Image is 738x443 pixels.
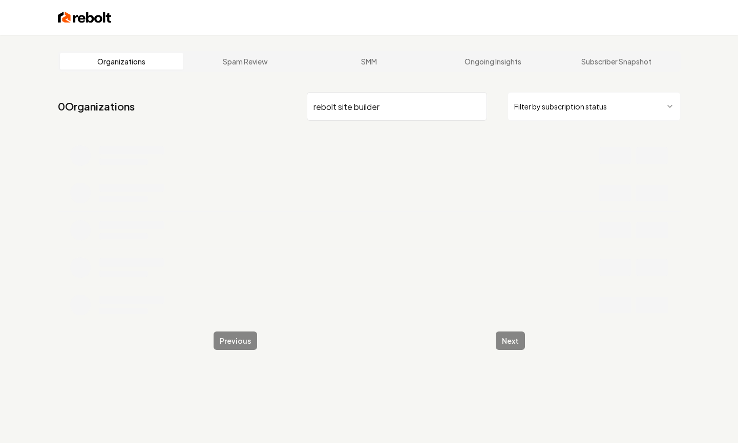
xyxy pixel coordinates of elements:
a: 0Organizations [58,99,135,114]
a: Organizations [60,53,184,70]
a: Subscriber Snapshot [555,53,679,70]
img: Rebolt Logo [58,10,112,25]
input: Search by name or ID [307,92,487,121]
a: Spam Review [183,53,307,70]
a: SMM [307,53,431,70]
a: Ongoing Insights [431,53,555,70]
